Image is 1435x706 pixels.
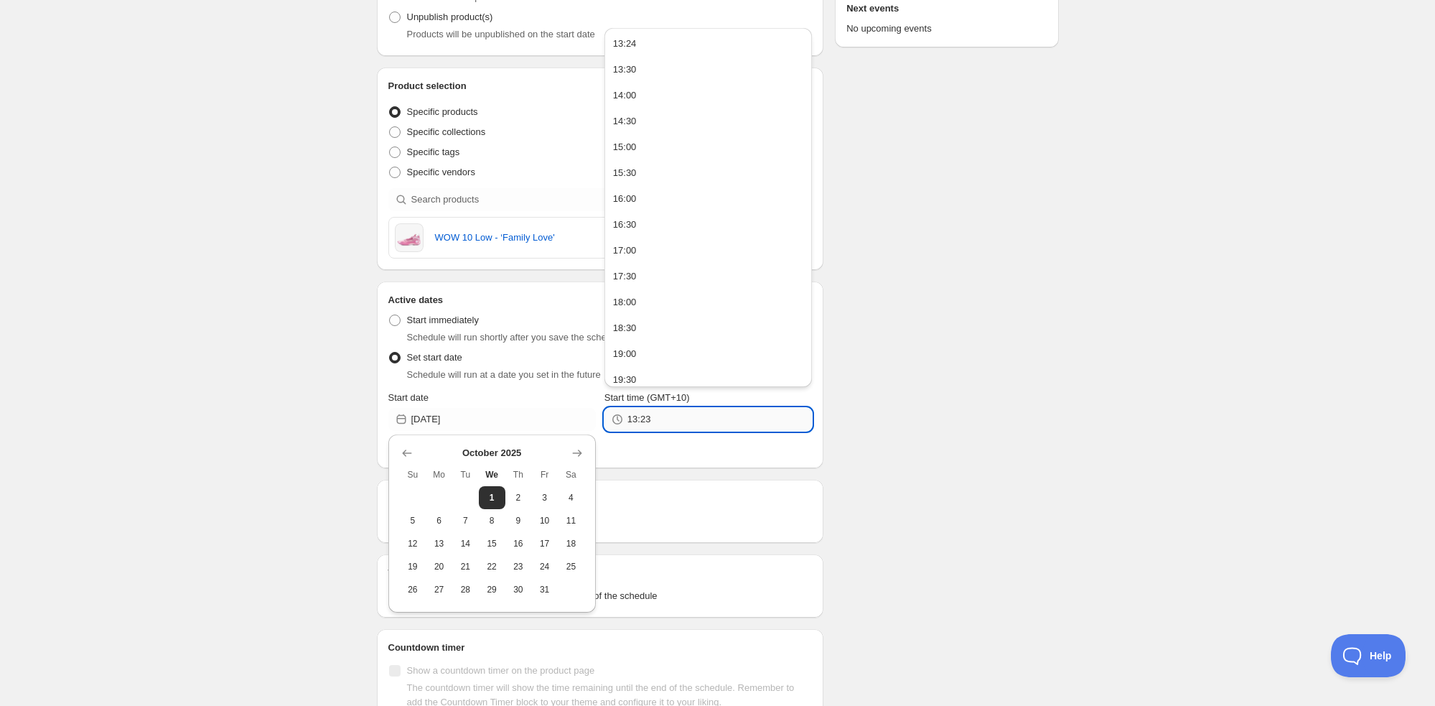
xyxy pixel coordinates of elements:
span: Mo [431,469,447,480]
span: 11 [564,515,579,526]
span: 12 [406,538,421,549]
button: 14:30 [609,110,808,133]
span: 21 [458,561,473,572]
button: Sunday October 12 2025 [400,532,426,555]
div: 16:30 [613,218,637,232]
p: No upcoming events [846,22,1047,36]
button: Monday October 27 2025 [426,578,452,601]
button: 17:30 [609,265,808,288]
div: 13:30 [613,62,637,77]
span: 3 [537,492,552,503]
span: 17 [537,538,552,549]
button: Monday October 13 2025 [426,532,452,555]
span: Start immediately [407,315,479,325]
iframe: Toggle Customer Support [1331,634,1406,677]
button: Friday October 24 2025 [531,555,558,578]
button: 15:00 [609,136,808,159]
span: 15 [485,538,500,549]
span: Su [406,469,421,480]
div: 16:00 [613,192,637,206]
div: 15:30 [613,166,637,180]
span: 10 [537,515,552,526]
span: 30 [511,584,526,595]
h2: Repeating [388,491,813,506]
span: 18 [564,538,579,549]
button: 14:00 [609,84,808,107]
h2: Next events [846,1,1047,16]
div: 17:00 [613,243,637,258]
button: Friday October 3 2025 [531,486,558,509]
button: Thursday October 16 2025 [505,532,532,555]
span: 9 [511,515,526,526]
th: Sunday [400,463,426,486]
button: Tuesday October 28 2025 [452,578,479,601]
span: 19 [406,561,421,572]
div: 19:30 [613,373,637,387]
div: 19:00 [613,347,637,361]
th: Friday [531,463,558,486]
th: Saturday [558,463,584,486]
span: Start time (GMT+10) [604,392,690,403]
div: 18:30 [613,321,637,335]
button: Saturday October 18 2025 [558,532,584,555]
th: Thursday [505,463,532,486]
span: Schedule will run shortly after you save the schedule [407,332,625,343]
span: 26 [406,584,421,595]
button: Sunday October 26 2025 [400,578,426,601]
span: 14 [458,538,473,549]
button: Wednesday October 15 2025 [479,532,505,555]
div: 15:00 [613,140,637,154]
button: Wednesday October 29 2025 [479,578,505,601]
span: 13 [431,538,447,549]
div: 13:24 [613,37,637,51]
span: Specific tags [407,147,460,157]
button: 19:30 [609,368,808,391]
span: 2 [511,492,526,503]
a: WOW 10 Low - ‘Family Love' [435,231,734,245]
span: Start date [388,392,429,403]
button: Monday October 20 2025 [426,555,452,578]
button: Thursday October 23 2025 [505,555,532,578]
button: 15:30 [609,162,808,185]
span: 27 [431,584,447,595]
button: Saturday October 11 2025 [558,509,584,532]
th: Tuesday [452,463,479,486]
span: 25 [564,561,579,572]
button: Today Wednesday October 1 2025 [479,486,505,509]
span: Specific vendors [407,167,475,177]
button: 18:00 [609,291,808,314]
button: Thursday October 2 2025 [505,486,532,509]
button: Tuesday October 21 2025 [452,555,479,578]
th: Wednesday [479,463,505,486]
span: 22 [485,561,500,572]
span: 5 [406,515,421,526]
button: Tuesday October 14 2025 [452,532,479,555]
button: Wednesday October 8 2025 [479,509,505,532]
button: Sunday October 19 2025 [400,555,426,578]
button: Tuesday October 7 2025 [452,509,479,532]
button: Show next month, November 2025 [567,443,587,463]
span: Set start date [407,352,462,363]
button: Friday October 31 2025 [531,578,558,601]
button: 19:00 [609,343,808,366]
div: 14:00 [613,88,637,103]
button: 18:30 [609,317,808,340]
span: Unpublish product(s) [407,11,493,22]
span: Schedule will run at a date you set in the future [407,369,601,380]
span: 6 [431,515,447,526]
button: Saturday October 25 2025 [558,555,584,578]
span: 1 [485,492,500,503]
button: Sunday October 5 2025 [400,509,426,532]
span: Fr [537,469,552,480]
button: 17:00 [609,239,808,262]
div: 17:30 [613,269,637,284]
h2: Active dates [388,293,813,307]
button: Saturday October 4 2025 [558,486,584,509]
span: We [485,469,500,480]
span: 7 [458,515,473,526]
span: 20 [431,561,447,572]
span: 29 [485,584,500,595]
span: 28 [458,584,473,595]
h2: Product selection [388,79,813,93]
button: 16:00 [609,187,808,210]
